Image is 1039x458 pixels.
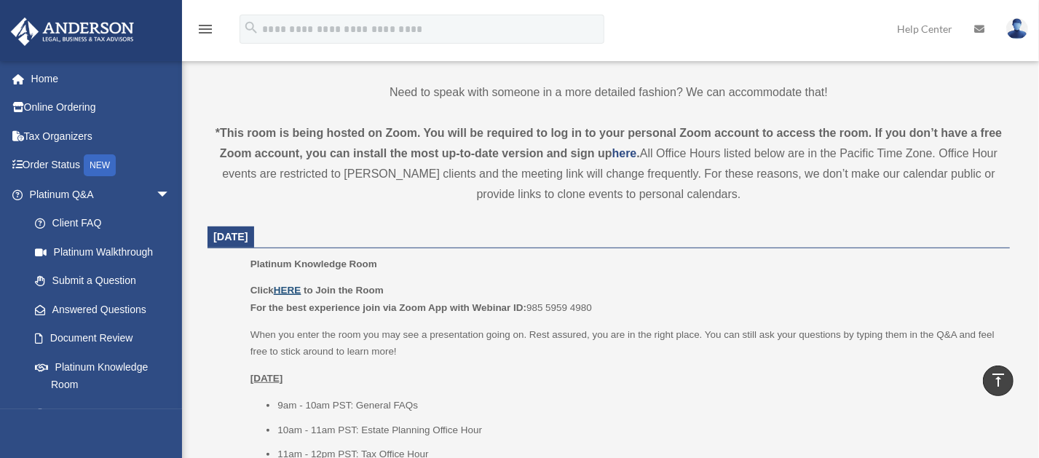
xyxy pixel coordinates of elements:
[250,373,283,384] u: [DATE]
[208,82,1010,103] p: Need to speak with someone in a more detailed fashion? We can accommodate that!
[20,209,192,238] a: Client FAQ
[636,147,639,159] strong: .
[277,397,1000,414] li: 9am - 10am PST: General FAQs
[84,154,116,176] div: NEW
[250,326,1000,360] p: When you enter the room you may see a presentation going on. Rest assured, you are in the right p...
[250,302,526,313] b: For the best experience join via Zoom App with Webinar ID:
[983,366,1014,396] a: vertical_align_top
[20,237,192,266] a: Platinum Walkthrough
[156,180,185,210] span: arrow_drop_down
[10,180,192,209] a: Platinum Q&Aarrow_drop_down
[10,122,192,151] a: Tax Organizers
[304,285,384,296] b: to Join the Room
[20,399,192,446] a: Tax & Bookkeeping Packages
[250,285,304,296] b: Click
[10,151,192,181] a: Order StatusNEW
[274,285,301,296] a: HERE
[250,282,1000,316] p: 985 5959 4980
[250,258,377,269] span: Platinum Knowledge Room
[7,17,138,46] img: Anderson Advisors Platinum Portal
[989,371,1007,389] i: vertical_align_top
[243,20,259,36] i: search
[20,352,185,399] a: Platinum Knowledge Room
[216,127,1002,159] strong: *This room is being hosted on Zoom. You will be required to log in to your personal Zoom account ...
[213,231,248,242] span: [DATE]
[20,266,192,296] a: Submit a Question
[20,295,192,324] a: Answered Questions
[1006,18,1028,39] img: User Pic
[197,20,214,38] i: menu
[197,25,214,38] a: menu
[10,93,192,122] a: Online Ordering
[277,422,1000,439] li: 10am - 11am PST: Estate Planning Office Hour
[20,324,192,353] a: Document Review
[10,64,192,93] a: Home
[208,123,1010,205] div: All Office Hours listed below are in the Pacific Time Zone. Office Hour events are restricted to ...
[612,147,637,159] a: here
